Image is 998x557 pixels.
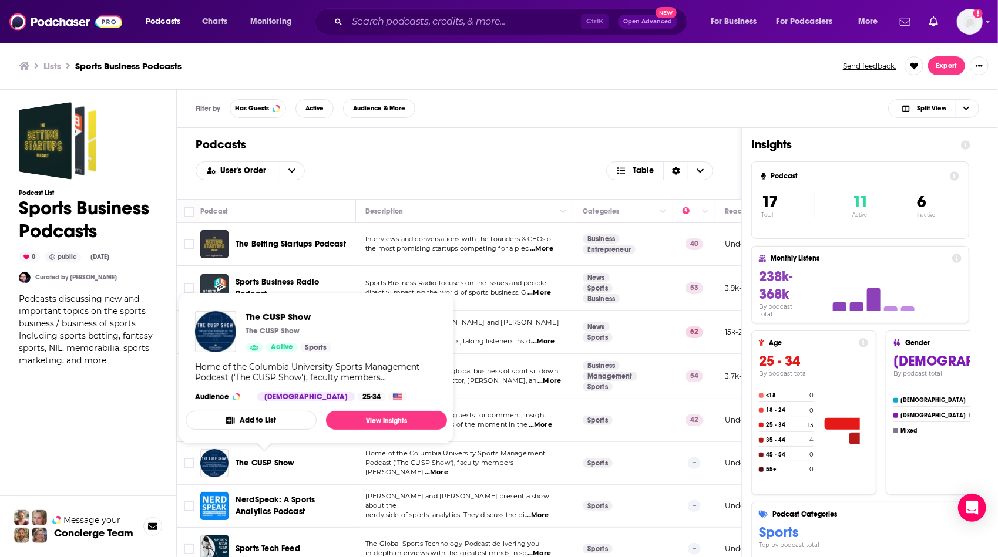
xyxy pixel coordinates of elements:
span: ...More [529,420,552,430]
span: ...More [530,244,553,254]
button: Column Actions [656,204,670,218]
img: Jon Profile [14,528,29,543]
span: ...More [527,288,551,298]
span: User's Order [220,167,270,175]
p: 42 [686,414,703,426]
a: The CUSP Show [236,457,294,469]
span: 238k-368k [759,268,792,303]
button: Choose View [606,161,714,180]
h4: Age [769,339,854,347]
a: The CUSP Show [246,311,331,322]
a: Sports Business Podcasts [19,102,96,180]
p: The CUSP Show [246,326,300,336]
p: 62 [686,326,703,338]
span: Toggle select row [184,544,194,554]
span: Audience & More [353,105,405,112]
h4: 0 [809,451,814,458]
input: Search podcasts, credits, & more... [347,12,581,31]
h4: 0 [809,465,814,473]
a: View Insights [326,411,447,430]
img: The Betting Startups Podcast [200,230,229,258]
span: Table [633,167,654,175]
span: Split View [917,105,946,112]
span: Podcasts discussing new and important topics on the sports business / business of sports Includin... [19,293,153,366]
div: 0 [19,252,40,262]
span: NerdSpeak: A Sports Analytics Podcast [236,495,315,517]
a: Management [583,372,637,381]
span: Sports Business Radio Podcast [236,277,320,299]
img: Sydney Profile [14,510,29,525]
a: Show notifications dropdown [925,12,943,32]
a: Sports [583,283,613,293]
a: Active [266,343,298,352]
p: Total [761,212,815,218]
svg: Add a profile image [973,9,983,18]
h4: 0 [970,396,974,404]
h4: 35 - 44 [766,437,807,444]
h4: 4 [809,436,814,444]
span: Podcast ('The CUSP Show'), faculty members [PERSON_NAME] [365,458,513,476]
span: Open Advanced [623,19,672,25]
button: Add to List [186,411,317,430]
span: Toggle select row [184,501,194,511]
h3: 25 - 34 [759,352,868,370]
a: Sports [300,343,331,352]
img: The CUSP Show [195,311,236,352]
h4: 45 - 54 [766,451,807,458]
p: Under 1k [725,501,756,511]
span: Toggle select row [184,283,194,293]
button: open menu [850,12,893,31]
div: [DEMOGRAPHIC_DATA] [257,392,355,401]
div: Power Score [683,204,699,218]
a: The Betting Startups Podcast [236,238,346,250]
span: 11 [852,192,868,212]
h4: 0 [970,427,974,434]
button: open menu [703,12,772,31]
a: Lists [43,60,61,72]
h4: [DEMOGRAPHIC_DATA] [900,397,967,404]
img: User Profile [957,9,983,35]
span: Active [305,105,324,112]
span: [PERSON_NAME] and [PERSON_NAME] present a show about the [365,492,549,509]
img: The CUSP Show [200,449,229,477]
div: Home of the Columbia University Sports Management Podcast ('The CUSP Show'), faculty members [PER... [195,362,438,383]
a: News [583,273,610,282]
button: Active [295,99,334,118]
span: Charts [202,13,227,30]
h4: 25 - 34 [766,421,805,428]
button: Show More Button [970,56,989,75]
span: Sports Business Radio focuses on the issues and people [365,279,546,287]
p: -- [688,543,701,555]
button: open menu [137,12,196,31]
a: NerdSpeak: A Sports Analytics Podcast [200,492,229,520]
span: Toggle select row [184,458,194,468]
span: Has Guests [235,105,269,112]
p: 53 [686,282,703,294]
span: in-depth interviews with the greatest minds in sp [365,549,526,557]
span: Interviews and conversations with the founders & CEOs of [365,235,554,243]
span: The biggest names in the global business of sport sit down [365,367,558,375]
p: 54 [686,370,703,382]
span: More [858,13,878,30]
button: Send feedback. [839,61,900,71]
span: 6 [917,192,926,212]
h3: Sports Business Podcasts [75,60,182,72]
h3: Audience [195,392,248,401]
h4: <18 [766,392,807,399]
span: money in the world of sports, taking listeners insid [365,337,530,345]
h1: Insights [751,137,952,152]
div: Search podcasts, credits, & more... [326,8,698,35]
h4: [DEMOGRAPHIC_DATA] [900,412,966,419]
span: Home of the Columbia University Sports Management [365,449,545,457]
span: Monitoring [250,13,292,30]
div: [DATE] [86,252,114,262]
img: trentanderson [19,272,31,283]
span: nerdy side of sports: analytics. They discuss the bi [365,511,525,519]
div: public [45,252,81,262]
span: For Podcasters [777,13,833,30]
a: Business [583,294,620,303]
